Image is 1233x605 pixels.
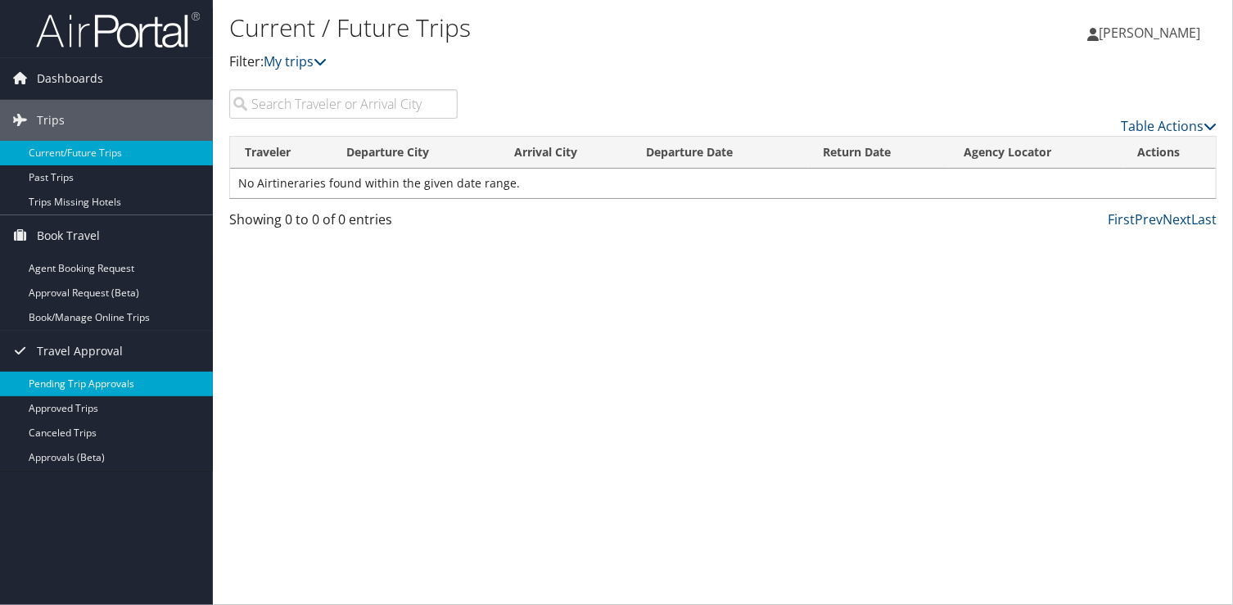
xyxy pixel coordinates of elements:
h1: Current / Future Trips [229,11,887,45]
img: airportal-logo.png [36,11,200,49]
div: Showing 0 to 0 of 0 entries [229,210,458,237]
a: First [1108,210,1135,228]
th: Departure City: activate to sort column ascending [332,137,499,169]
th: Return Date: activate to sort column ascending [808,137,949,169]
p: Filter: [229,52,887,73]
span: Travel Approval [37,331,123,372]
a: Table Actions [1121,117,1217,135]
span: Dashboards [37,58,103,99]
th: Traveler: activate to sort column ascending [230,137,332,169]
span: [PERSON_NAME] [1099,24,1200,42]
td: No Airtineraries found within the given date range. [230,169,1216,198]
a: Prev [1135,210,1163,228]
th: Arrival City: activate to sort column ascending [499,137,631,169]
span: Trips [37,100,65,141]
a: Next [1163,210,1191,228]
th: Agency Locator: activate to sort column ascending [949,137,1122,169]
a: My trips [264,52,327,70]
th: Actions [1123,137,1216,169]
th: Departure Date: activate to sort column descending [631,137,808,169]
span: Book Travel [37,215,100,256]
input: Search Traveler or Arrival City [229,89,458,119]
a: [PERSON_NAME] [1087,8,1217,57]
a: Last [1191,210,1217,228]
